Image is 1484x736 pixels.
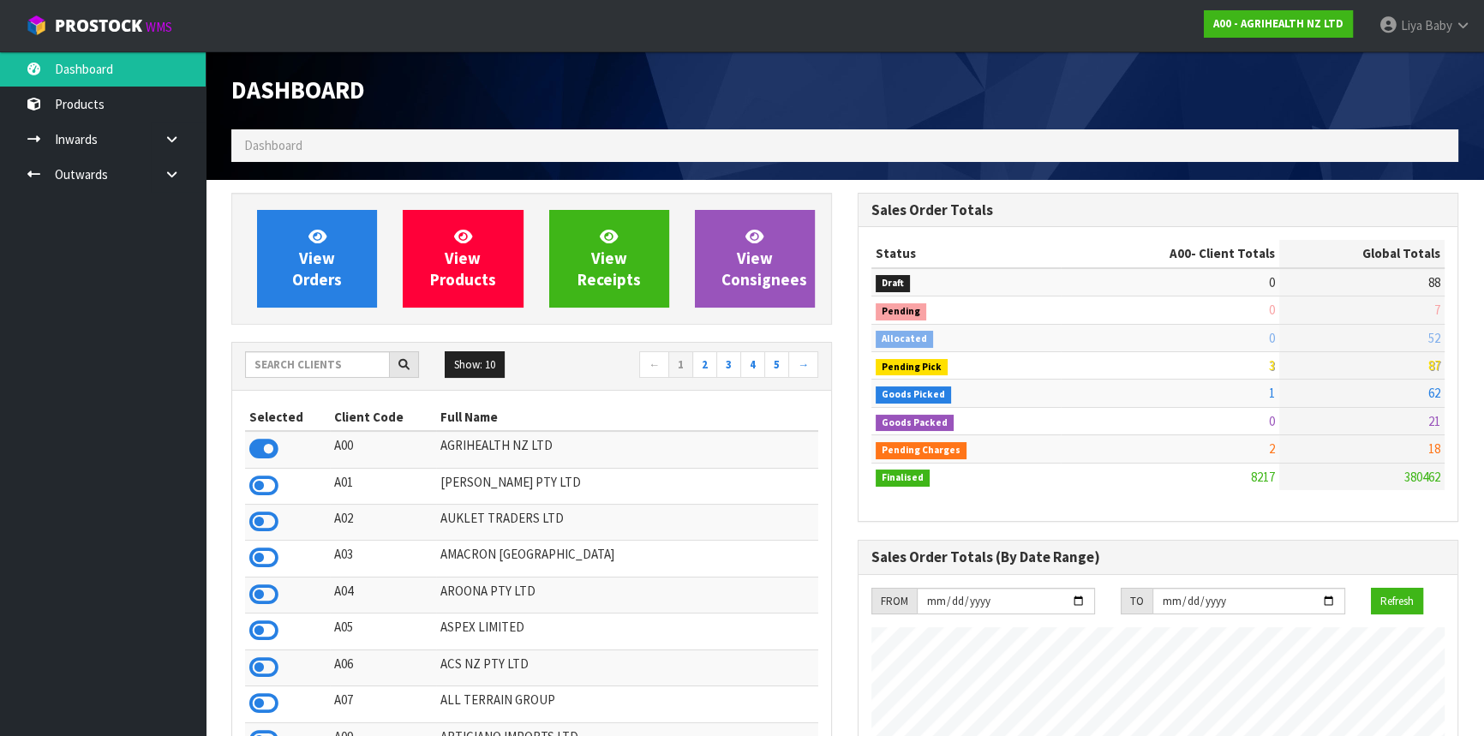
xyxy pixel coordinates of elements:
[436,577,818,613] td: AROONA PTY LTD
[1269,385,1275,401] span: 1
[445,351,505,379] button: Show: 10
[1428,440,1440,457] span: 18
[1121,588,1152,615] div: TO
[1269,413,1275,429] span: 0
[1428,357,1440,374] span: 87
[871,588,917,615] div: FROM
[436,468,818,504] td: [PERSON_NAME] PTY LTD
[1428,330,1440,346] span: 52
[1269,440,1275,457] span: 2
[721,226,807,290] span: View Consignees
[26,15,47,36] img: cube-alt.png
[876,386,951,404] span: Goods Picked
[871,549,1445,565] h3: Sales Order Totals (By Date Range)
[1425,17,1452,33] span: Baby
[330,505,436,541] td: A02
[436,404,818,431] th: Full Name
[876,442,966,459] span: Pending Charges
[245,351,390,378] input: Search clients
[146,19,172,35] small: WMS
[436,505,818,541] td: AUKLET TRADERS LTD
[1434,302,1440,318] span: 7
[1269,274,1275,290] span: 0
[330,577,436,613] td: A04
[330,649,436,685] td: A06
[876,470,930,487] span: Finalised
[549,210,669,308] a: ViewReceipts
[330,404,436,431] th: Client Code
[231,75,365,105] span: Dashboard
[1170,245,1191,261] span: A00
[292,226,342,290] span: View Orders
[1371,588,1423,615] button: Refresh
[668,351,693,379] a: 1
[577,226,641,290] span: View Receipts
[330,541,436,577] td: A03
[1401,17,1422,33] span: Liya
[1204,10,1353,38] a: A00 - AGRIHEALTH NZ LTD
[876,303,926,320] span: Pending
[716,351,741,379] a: 3
[1269,330,1275,346] span: 0
[740,351,765,379] a: 4
[788,351,818,379] a: →
[436,649,818,685] td: ACS NZ PTY LTD
[330,686,436,722] td: A07
[436,613,818,649] td: ASPEX LIMITED
[871,240,1061,267] th: Status
[1428,274,1440,290] span: 88
[436,541,818,577] td: AMACRON [GEOGRAPHIC_DATA]
[245,404,330,431] th: Selected
[545,351,819,381] nav: Page navigation
[436,686,818,722] td: ALL TERRAIN GROUP
[764,351,789,379] a: 5
[1404,469,1440,485] span: 380462
[330,431,436,468] td: A00
[1269,357,1275,374] span: 3
[876,415,954,432] span: Goods Packed
[692,351,717,379] a: 2
[876,359,948,376] span: Pending Pick
[430,226,496,290] span: View Products
[1251,469,1275,485] span: 8217
[876,275,910,292] span: Draft
[1279,240,1445,267] th: Global Totals
[403,210,523,308] a: ViewProducts
[695,210,815,308] a: ViewConsignees
[1428,385,1440,401] span: 62
[639,351,669,379] a: ←
[55,15,142,37] span: ProStock
[257,210,377,308] a: ViewOrders
[330,613,436,649] td: A05
[244,137,302,153] span: Dashboard
[1269,302,1275,318] span: 0
[436,431,818,468] td: AGRIHEALTH NZ LTD
[871,202,1445,218] h3: Sales Order Totals
[876,331,933,348] span: Allocated
[1213,16,1343,31] strong: A00 - AGRIHEALTH NZ LTD
[330,468,436,504] td: A01
[1428,413,1440,429] span: 21
[1061,240,1279,267] th: - Client Totals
